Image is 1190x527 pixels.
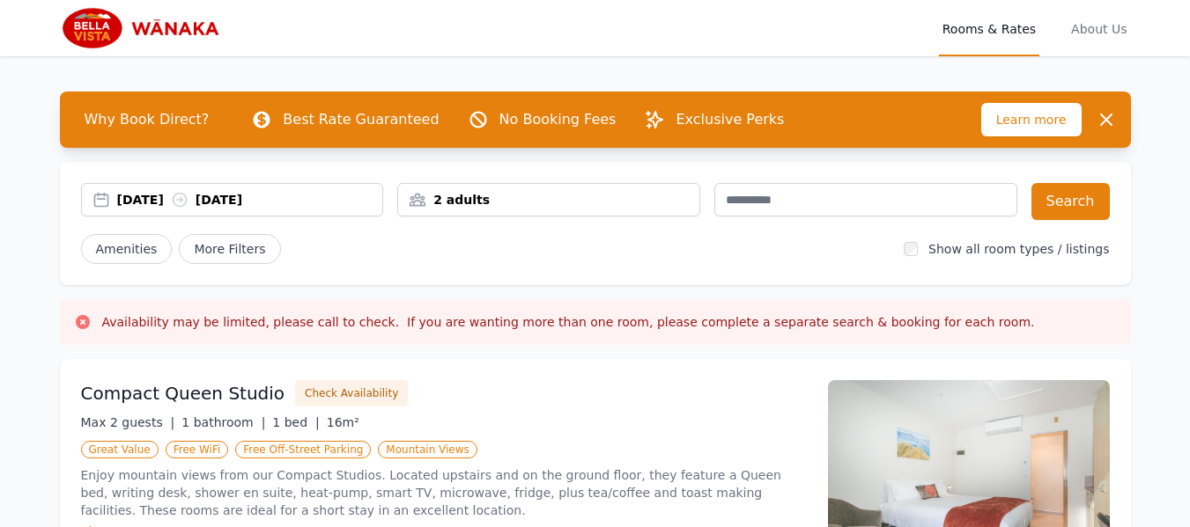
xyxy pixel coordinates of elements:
h3: Availability may be limited, please call to check. If you are wanting more than one room, please ... [102,313,1035,331]
span: 1 bathroom | [181,415,265,429]
span: Learn more [981,103,1082,136]
button: Amenities [81,234,173,264]
div: [DATE] [DATE] [117,191,383,209]
p: No Booking Fees [499,109,617,130]
span: Great Value [81,441,159,458]
h3: Compact Queen Studio [81,381,285,406]
p: Best Rate Guaranteed [283,109,439,130]
img: Bella Vista Wanaka [60,7,229,49]
span: Free Off-Street Parking [235,441,371,458]
span: 16m² [327,415,359,429]
div: 2 adults [398,191,699,209]
span: More Filters [179,234,280,264]
button: Search [1031,183,1110,220]
span: Max 2 guests | [81,415,175,429]
span: 1 bed | [272,415,319,429]
button: Check Availability [295,380,408,406]
span: Why Book Direct? [70,102,224,137]
span: Free WiFi [166,441,229,458]
span: Mountain Views [378,441,477,458]
p: Enjoy mountain views from our Compact Studios. Located upstairs and on the ground floor, they fea... [81,466,807,519]
p: Exclusive Perks [676,109,784,130]
label: Show all room types / listings [928,242,1109,256]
